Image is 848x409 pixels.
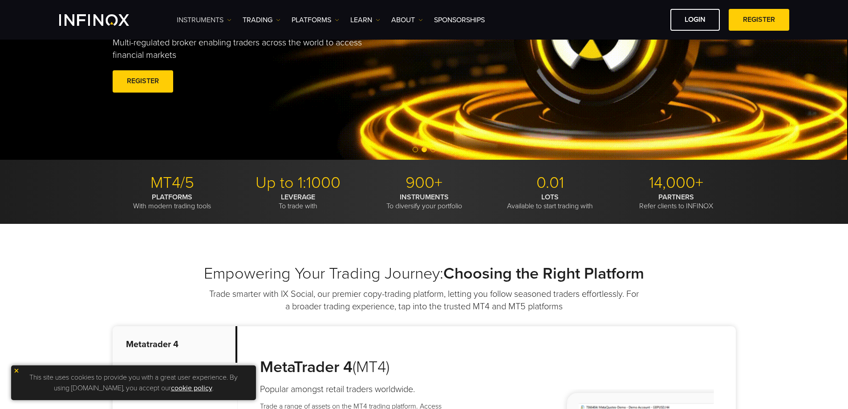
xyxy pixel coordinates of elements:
[617,193,736,211] p: Refer clients to INFINOX
[658,193,694,202] strong: PARTNERS
[152,193,192,202] strong: PLATFORMS
[422,147,427,152] span: Go to slide 2
[260,383,472,396] h4: Popular amongst retail traders worldwide.
[491,173,610,193] p: 0.01
[171,384,212,393] a: cookie policy
[113,173,232,193] p: MT4/5
[243,15,280,25] a: TRADING
[113,193,232,211] p: With modern trading tools
[113,363,237,400] p: Metatrader 5
[491,193,610,211] p: Available to start trading with
[413,147,418,152] span: Go to slide 1
[113,326,237,363] p: Metatrader 4
[208,288,640,313] p: Trade smarter with IX Social, our premier copy-trading platform, letting you follow seasoned trad...
[113,36,377,61] p: Multi-regulated broker enabling traders across the world to access financial markets
[617,173,736,193] p: 14,000+
[260,357,353,377] strong: MetaTrader 4
[292,15,339,25] a: PLATFORMS
[113,70,173,92] a: REGISTER
[239,193,358,211] p: To trade with
[365,173,484,193] p: 900+
[16,370,252,396] p: This site uses cookies to provide you with a great user experience. By using [DOMAIN_NAME], you a...
[177,15,231,25] a: Instruments
[670,9,720,31] a: LOGIN
[434,15,485,25] a: SPONSORSHIPS
[113,264,736,283] h2: Empowering Your Trading Journey:
[391,15,423,25] a: ABOUT
[59,14,150,26] a: INFINOX Logo
[443,264,644,283] strong: Choosing the Right Platform
[350,15,380,25] a: Learn
[541,193,559,202] strong: LOTS
[400,193,449,202] strong: INSTRUMENTS
[430,147,436,152] span: Go to slide 3
[365,193,484,211] p: To diversify your portfolio
[260,357,472,377] h3: (MT4)
[729,9,789,31] a: REGISTER
[281,193,315,202] strong: LEVERAGE
[13,368,20,374] img: yellow close icon
[239,173,358,193] p: Up to 1:1000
